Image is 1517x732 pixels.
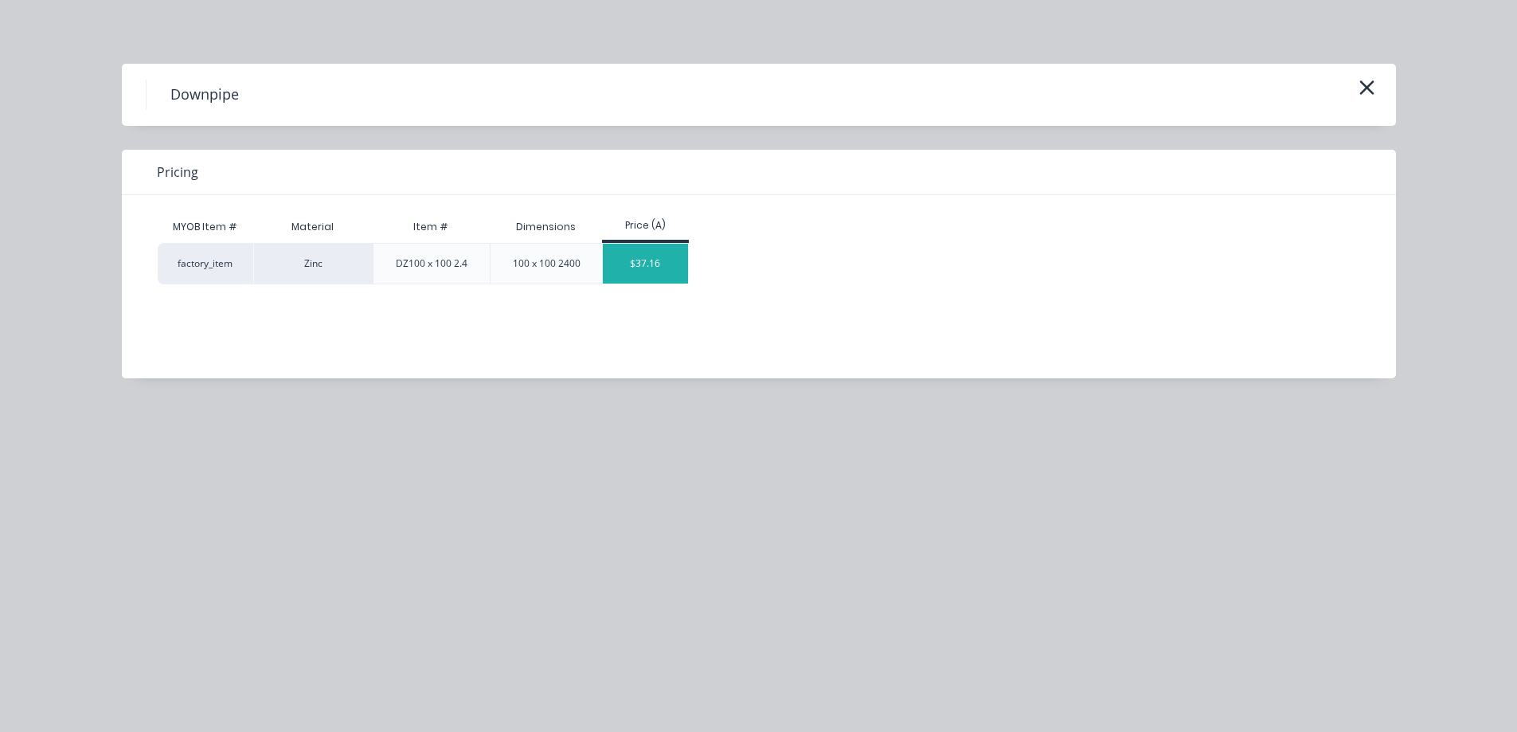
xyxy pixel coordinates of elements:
h4: Downpipe [146,80,263,110]
div: Material [253,211,373,243]
div: Price (A) [602,218,689,233]
div: $37.16 [603,244,688,284]
div: 100 x 100 2400 [513,256,581,271]
div: Zinc [253,243,373,284]
div: factory_item [158,243,253,284]
div: DZ100 x 100 2.4 [396,256,467,271]
div: Item # [401,207,461,247]
div: MYOB Item # [158,211,253,243]
span: Pricing [157,162,198,182]
div: Dimensions [503,207,588,247]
